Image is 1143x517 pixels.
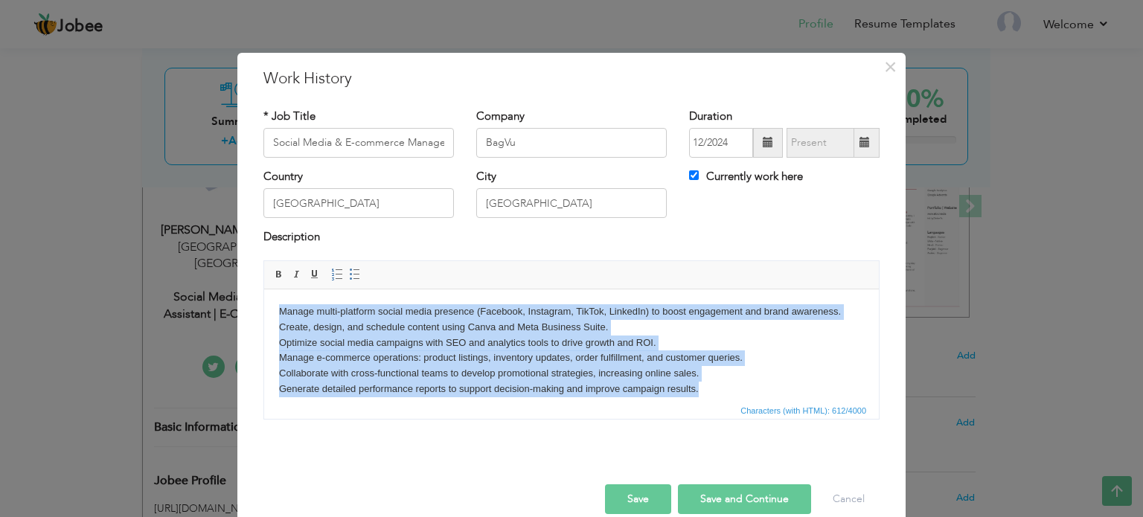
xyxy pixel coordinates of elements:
[263,109,316,124] label: * Job Title
[271,266,287,283] a: Bold
[263,229,320,245] label: Description
[476,169,496,184] label: City
[737,404,871,417] div: Statistics
[678,484,811,514] button: Save and Continue
[347,266,363,283] a: Insert/Remove Bulleted List
[878,55,902,79] button: Close
[289,266,305,283] a: Italic
[787,128,854,158] input: Present
[689,170,699,180] input: Currently work here
[737,404,869,417] span: Characters (with HTML): 612/4000
[818,484,880,514] button: Cancel
[264,289,879,401] iframe: Rich Text Editor, workEditor
[689,128,753,158] input: From
[329,266,345,283] a: Insert/Remove Numbered List
[884,54,897,80] span: ×
[307,266,323,283] a: Underline
[476,109,525,124] label: Company
[689,169,803,184] label: Currently work here
[263,68,880,90] h3: Work History
[263,169,303,184] label: Country
[605,484,671,514] button: Save
[689,109,732,124] label: Duration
